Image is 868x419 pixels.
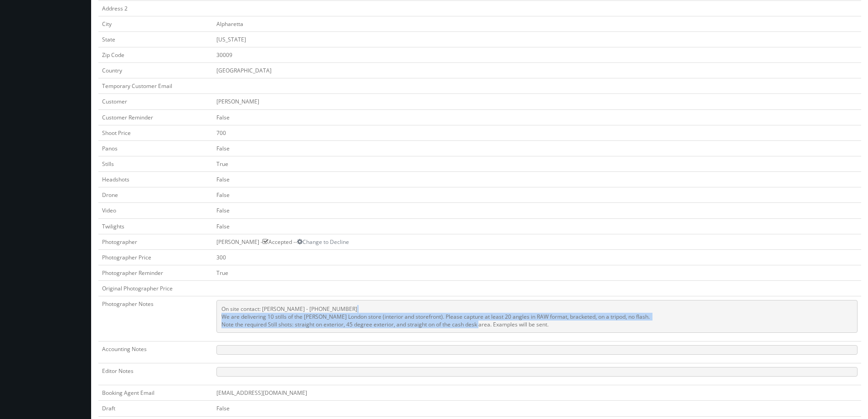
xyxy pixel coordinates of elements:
td: Panos [98,140,213,156]
td: Photographer Price [98,249,213,265]
td: Country [98,63,213,78]
td: False [213,218,861,234]
td: [GEOGRAPHIC_DATA] [213,63,861,78]
td: Address 2 [98,0,213,16]
td: True [213,156,861,171]
td: State [98,31,213,47]
td: Photographer Notes [98,296,213,341]
td: Customer Reminder [98,109,213,125]
td: Booking Agent Email [98,385,213,401]
td: 700 [213,125,861,140]
td: True [213,265,861,280]
td: Draft [98,401,213,416]
td: 30009 [213,47,861,62]
td: False [213,187,861,203]
td: Photographer [98,234,213,249]
a: Change to Decline [297,238,349,246]
td: False [213,203,861,218]
td: Alpharetta [213,16,861,31]
td: Zip Code [98,47,213,62]
td: [PERSON_NAME] - Accepted -- [213,234,861,249]
td: False [213,109,861,125]
td: City [98,16,213,31]
td: Video [98,203,213,218]
td: Photographer Reminder [98,265,213,280]
td: Headshots [98,172,213,187]
td: 300 [213,249,861,265]
pre: On site contact: [PERSON_NAME] - [PHONE_NUMBER] We are delivering 10 stills of the [PERSON_NAME] ... [216,300,858,333]
td: Twilights [98,218,213,234]
td: False [213,401,861,416]
td: Temporary Customer Email [98,78,213,94]
td: Drone [98,187,213,203]
td: Accounting Notes [98,341,213,363]
td: Editor Notes [98,363,213,385]
td: Customer [98,94,213,109]
td: Original Photographer Price [98,281,213,296]
td: Stills [98,156,213,171]
td: Shoot Price [98,125,213,140]
td: [EMAIL_ADDRESS][DOMAIN_NAME] [213,385,861,401]
td: False [213,140,861,156]
td: [PERSON_NAME] [213,94,861,109]
td: [US_STATE] [213,31,861,47]
td: False [213,172,861,187]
